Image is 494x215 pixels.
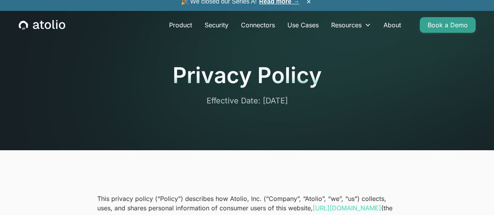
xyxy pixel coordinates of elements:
a: Product [163,17,198,33]
a: Connectors [235,17,281,33]
a: Security [198,17,235,33]
p: Effective Date: [DATE] [143,95,351,107]
a: [URL][DOMAIN_NAME] [313,204,381,212]
a: About [377,17,407,33]
a: Use Cases [281,17,325,33]
div: Resources [331,20,362,30]
div: Resources [325,17,377,33]
a: Book a Demo [420,17,476,33]
h1: Privacy Policy [19,62,476,89]
a: home [19,20,65,30]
